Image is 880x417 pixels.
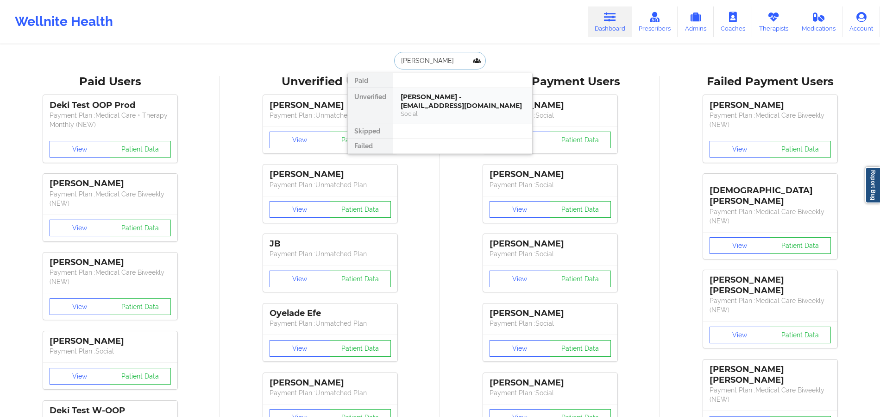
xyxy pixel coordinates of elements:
[348,124,393,139] div: Skipped
[110,141,171,158] button: Patient Data
[490,111,611,120] p: Payment Plan : Social
[270,201,331,218] button: View
[490,319,611,328] p: Payment Plan : Social
[550,340,611,357] button: Patient Data
[270,169,391,180] div: [PERSON_NAME]
[490,100,611,111] div: [PERSON_NAME]
[50,111,171,129] p: Payment Plan : Medical Care + Therapy Monthly (NEW)
[401,110,525,118] div: Social
[50,141,111,158] button: View
[270,249,391,259] p: Payment Plan : Unmatched Plan
[632,6,678,37] a: Prescribers
[710,207,831,226] p: Payment Plan : Medical Care Biweekly (NEW)
[6,75,214,89] div: Paid Users
[666,75,874,89] div: Failed Payment Users
[270,308,391,319] div: Oyelade Efe
[110,220,171,236] button: Patient Data
[865,167,880,203] a: Report Bug
[446,75,654,89] div: Skipped Payment Users
[50,298,111,315] button: View
[270,388,391,398] p: Payment Plan : Unmatched Plan
[550,201,611,218] button: Patient Data
[50,405,171,416] div: Deki Test W-OOP
[770,141,831,158] button: Patient Data
[490,388,611,398] p: Payment Plan : Social
[50,268,171,286] p: Payment Plan : Medical Care Biweekly (NEW)
[110,368,171,385] button: Patient Data
[270,100,391,111] div: [PERSON_NAME]
[710,364,831,385] div: [PERSON_NAME] [PERSON_NAME]
[588,6,632,37] a: Dashboard
[348,139,393,154] div: Failed
[490,169,611,180] div: [PERSON_NAME]
[710,385,831,404] p: Payment Plan : Medical Care Biweekly (NEW)
[110,298,171,315] button: Patient Data
[795,6,843,37] a: Medications
[770,327,831,343] button: Patient Data
[270,340,331,357] button: View
[50,100,171,111] div: Deki Test OOP Prod
[752,6,795,37] a: Therapists
[678,6,714,37] a: Admins
[270,271,331,287] button: View
[270,132,331,148] button: View
[550,271,611,287] button: Patient Data
[401,93,525,110] div: [PERSON_NAME] - [EMAIL_ADDRESS][DOMAIN_NAME]
[710,275,831,296] div: [PERSON_NAME] [PERSON_NAME]
[348,88,393,124] div: Unverified
[490,340,551,357] button: View
[50,336,171,347] div: [PERSON_NAME]
[490,201,551,218] button: View
[710,178,831,207] div: [DEMOGRAPHIC_DATA][PERSON_NAME]
[550,132,611,148] button: Patient Data
[50,368,111,385] button: View
[330,132,391,148] button: Patient Data
[490,378,611,388] div: [PERSON_NAME]
[770,237,831,254] button: Patient Data
[50,190,171,208] p: Payment Plan : Medical Care Biweekly (NEW)
[710,327,771,343] button: View
[842,6,880,37] a: Account
[226,75,434,89] div: Unverified Users
[710,111,831,129] p: Payment Plan : Medical Care Biweekly (NEW)
[490,180,611,190] p: Payment Plan : Social
[348,73,393,88] div: Paid
[710,296,831,315] p: Payment Plan : Medical Care Biweekly (NEW)
[330,340,391,357] button: Patient Data
[490,239,611,249] div: [PERSON_NAME]
[710,237,771,254] button: View
[710,141,771,158] button: View
[270,111,391,120] p: Payment Plan : Unmatched Plan
[714,6,752,37] a: Coaches
[270,378,391,388] div: [PERSON_NAME]
[330,271,391,287] button: Patient Data
[50,347,171,356] p: Payment Plan : Social
[330,201,391,218] button: Patient Data
[490,308,611,319] div: [PERSON_NAME]
[710,100,831,111] div: [PERSON_NAME]
[50,220,111,236] button: View
[490,271,551,287] button: View
[50,257,171,268] div: [PERSON_NAME]
[270,239,391,249] div: JB
[50,178,171,189] div: [PERSON_NAME]
[490,249,611,259] p: Payment Plan : Social
[270,319,391,328] p: Payment Plan : Unmatched Plan
[270,180,391,190] p: Payment Plan : Unmatched Plan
